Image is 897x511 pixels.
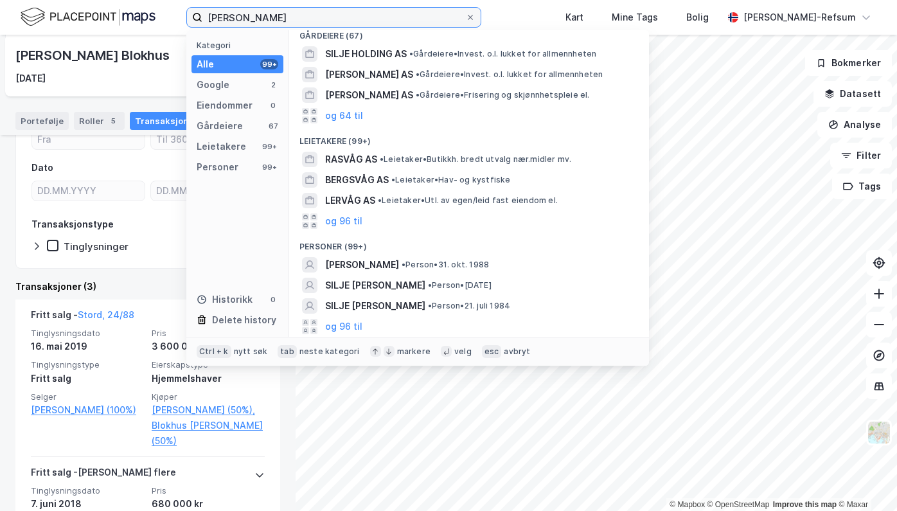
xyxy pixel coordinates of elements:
div: avbryt [504,346,530,357]
a: Blokhus [PERSON_NAME] (50%) [152,418,265,449]
input: Søk på adresse, matrikkel, gårdeiere, leietakere eller personer [202,8,465,27]
div: neste kategori [299,346,360,357]
div: Eiendommer [197,98,253,113]
input: DD.MM.YYYY [151,181,263,201]
span: • [428,301,432,310]
div: markere [397,346,431,357]
span: Gårdeiere • Invest. o.l. lukket for allmennheten [409,49,596,59]
span: • [416,69,420,79]
div: Personer (99+) [289,231,649,255]
span: • [428,280,432,290]
button: og 96 til [325,213,362,229]
span: LERVÅG AS [325,193,375,208]
div: Gårdeiere [197,118,243,134]
span: • [378,195,382,205]
a: OpenStreetMap [707,500,770,509]
span: • [380,154,384,164]
span: Person • 31. okt. 1988 [402,260,489,270]
span: [PERSON_NAME] AS [325,87,413,103]
span: SILJE [PERSON_NAME] [325,298,425,314]
div: velg [454,346,472,357]
div: Tinglysninger [64,240,129,253]
div: [PERSON_NAME]-Refsum [743,10,856,25]
div: Kontrollprogram for chat [833,449,897,511]
div: 99+ [260,59,278,69]
div: Kategori [197,40,283,50]
span: SILJE HOLDING AS [325,46,407,62]
span: [PERSON_NAME] [325,257,399,273]
div: Leietakere (99+) [289,126,649,149]
div: Transaksjoner [130,112,218,130]
div: [PERSON_NAME] Blokhus [15,45,172,66]
div: Google [197,77,229,93]
img: Z [867,420,891,445]
div: Fritt salg - [31,307,134,328]
div: Delete history [212,312,276,328]
div: 0 [268,294,278,305]
img: logo.f888ab2527a4732fd821a326f86c7f29.svg [21,6,155,28]
span: Eierskapstype [152,359,265,370]
div: Mine Tags [612,10,658,25]
span: • [409,49,413,58]
span: • [391,175,395,184]
button: og 64 til [325,108,363,123]
div: 0 [268,100,278,111]
button: Datasett [813,81,892,107]
span: Gårdeiere • Frisering og skjønnhetspleie el. [416,90,590,100]
div: 16. mai 2019 [31,339,144,354]
div: esc [482,345,502,358]
div: nytt søk [234,346,268,357]
button: Tags [832,174,892,199]
div: Fritt salg - [PERSON_NAME] flere [31,465,176,485]
span: Person • [DATE] [428,280,492,291]
span: Tinglysningsdato [31,328,144,339]
div: 2 [268,80,278,90]
span: Tinglysningstype [31,359,144,370]
span: Pris [152,485,265,496]
button: Filter [830,143,892,168]
a: Mapbox [670,500,705,509]
div: Personer [197,159,238,175]
div: Hjemmelshaver [152,371,265,386]
span: Leietaker • Butikkh. bredt utvalg nær.midler mv. [380,154,571,165]
span: SILJE [PERSON_NAME] [325,278,425,293]
span: BERGSVÅG AS [325,172,389,188]
div: Fritt salg [31,371,144,386]
div: 3 600 000 kr [152,339,265,354]
span: Pris [152,328,265,339]
input: Fra [32,130,145,149]
div: Portefølje [15,112,69,130]
div: Leietakere [197,139,246,154]
div: Alle [197,57,214,72]
div: 67 [268,121,278,131]
a: [PERSON_NAME] (100%) [31,402,144,418]
span: Selger [31,391,144,402]
div: 99+ [260,141,278,152]
span: Person • 21. juli 1984 [428,301,510,311]
div: Transaksjonstype [31,217,114,232]
a: Stord, 24/88 [78,309,134,320]
span: Gårdeiere • Invest. o.l. lukket for allmennheten [416,69,603,80]
span: RASVÅG AS [325,152,377,167]
span: • [402,260,405,269]
span: Tinglysningsdato [31,485,144,496]
span: Kjøper [152,391,265,402]
a: [PERSON_NAME] (50%), [152,402,265,418]
span: • [416,90,420,100]
div: Roller [74,112,125,130]
span: Leietaker • Utl. av egen/leid fast eiendom el. [378,195,558,206]
div: Ctrl + k [197,345,231,358]
input: Til 3600000 [151,130,263,149]
div: Bolig [686,10,709,25]
div: 99+ [260,162,278,172]
div: 5 [107,114,120,127]
div: Transaksjoner (3) [15,279,280,294]
iframe: Chat Widget [833,449,897,511]
div: Historikk [197,292,253,307]
button: og 96 til [325,319,362,334]
button: Analyse [817,112,892,138]
div: [DATE] [15,71,46,86]
input: DD.MM.YYYY [32,181,145,201]
div: Kart [565,10,583,25]
span: [PERSON_NAME] AS [325,67,413,82]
